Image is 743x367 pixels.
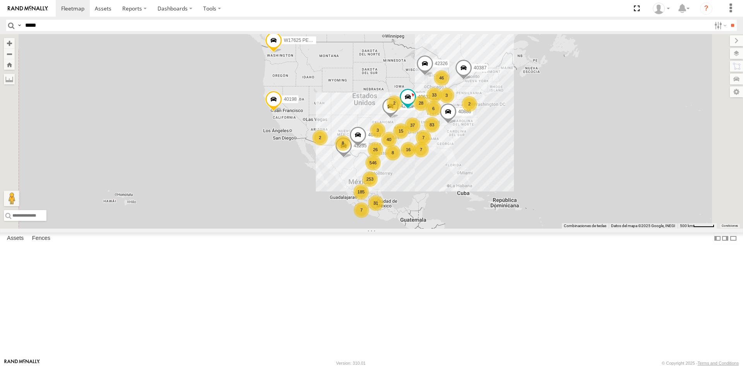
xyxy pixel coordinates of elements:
label: Dock Summary Table to the Right [721,233,729,244]
div: 3 [370,122,385,138]
button: Zoom out [4,48,15,59]
div: 33 [426,87,442,103]
div: © Copyright 2025 - [662,361,739,365]
div: 83 [424,117,440,133]
div: 8 [335,135,351,151]
span: 40632 [418,94,431,100]
div: 7 [416,130,431,145]
label: Measure [4,74,15,84]
span: Datos del mapa ©2025 Google, INEGI [611,224,675,228]
div: Version: 310.01 [336,361,366,365]
button: Zoom Home [4,59,15,70]
div: 46 [434,70,449,86]
div: 6 [426,101,441,116]
span: W17625 PERDIDO 102025 [284,38,340,43]
div: 31 [368,195,383,211]
a: Condiciones (se abre en una nueva pestaña) [722,224,738,227]
span: 42326 [435,61,448,67]
img: rand-logo.svg [8,6,48,11]
button: Escala del mapa: 500 km por 51 píxeles [678,223,717,229]
div: 26 [368,142,383,157]
div: 40 [381,132,397,147]
button: Arrastra el hombrecito naranja al mapa para abrir Street View [4,191,19,206]
div: 185 [353,184,369,200]
span: 40387 [474,65,486,71]
div: 15 [393,123,409,139]
label: Map Settings [730,86,743,97]
div: 2 [312,130,328,145]
label: Assets [3,233,27,244]
a: Terms and Conditions [698,361,739,365]
span: 40198 [284,96,296,102]
i: ? [700,2,712,15]
label: Hide Summary Table [729,233,737,244]
label: Dock Summary Table to the Left [714,233,721,244]
button: Zoom in [4,38,15,48]
span: 40410 [368,132,381,138]
span: 40886 [458,109,471,114]
div: 2 [462,96,477,112]
div: 2 [387,95,402,111]
a: Visit our Website [4,359,40,367]
div: 28 [413,95,429,111]
div: 7 [354,202,369,218]
label: Fences [28,233,54,244]
div: Juan Lopez [650,3,673,14]
div: 7 [413,142,429,157]
div: 8 [385,145,401,160]
label: Search Filter Options [711,20,728,31]
div: 37 [405,117,420,133]
div: 16 [401,142,416,157]
div: 546 [365,155,381,171]
button: Combinaciones de teclas [564,223,606,229]
div: 3 [439,88,454,103]
div: 253 [362,171,378,187]
span: 500 km [680,224,693,228]
label: Search Query [16,20,22,31]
